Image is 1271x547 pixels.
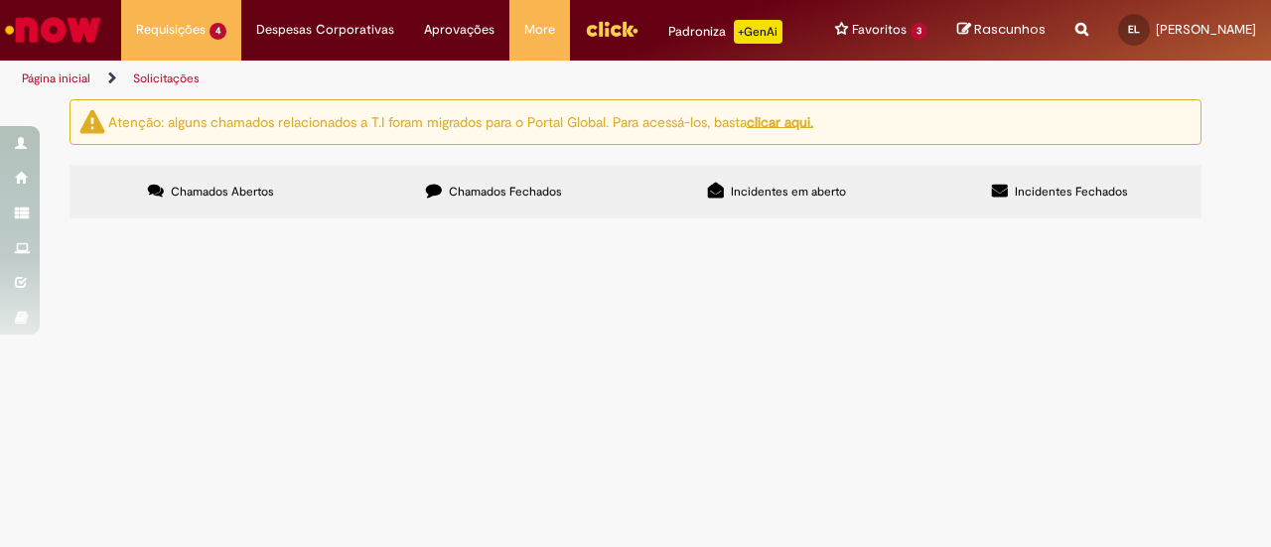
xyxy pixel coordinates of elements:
span: Favoritos [852,20,907,40]
span: Chamados Abertos [171,184,274,200]
a: Página inicial [22,70,90,86]
span: 4 [210,23,226,40]
ul: Trilhas de página [15,61,832,97]
span: [PERSON_NAME] [1156,21,1256,38]
img: click_logo_yellow_360x200.png [585,14,638,44]
a: clicar aqui. [747,112,813,130]
span: 3 [911,23,927,40]
img: ServiceNow [2,10,104,50]
span: Despesas Corporativas [256,20,394,40]
span: Chamados Fechados [449,184,562,200]
a: Solicitações [133,70,200,86]
a: Rascunhos [957,21,1046,40]
span: Aprovações [424,20,494,40]
p: +GenAi [734,20,782,44]
span: EL [1128,23,1140,36]
div: Padroniza [668,20,782,44]
span: Incidentes em aberto [731,184,846,200]
span: Rascunhos [974,20,1046,39]
span: Incidentes Fechados [1015,184,1128,200]
span: Requisições [136,20,206,40]
ng-bind-html: Atenção: alguns chamados relacionados a T.I foram migrados para o Portal Global. Para acessá-los,... [108,112,813,130]
span: More [524,20,555,40]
